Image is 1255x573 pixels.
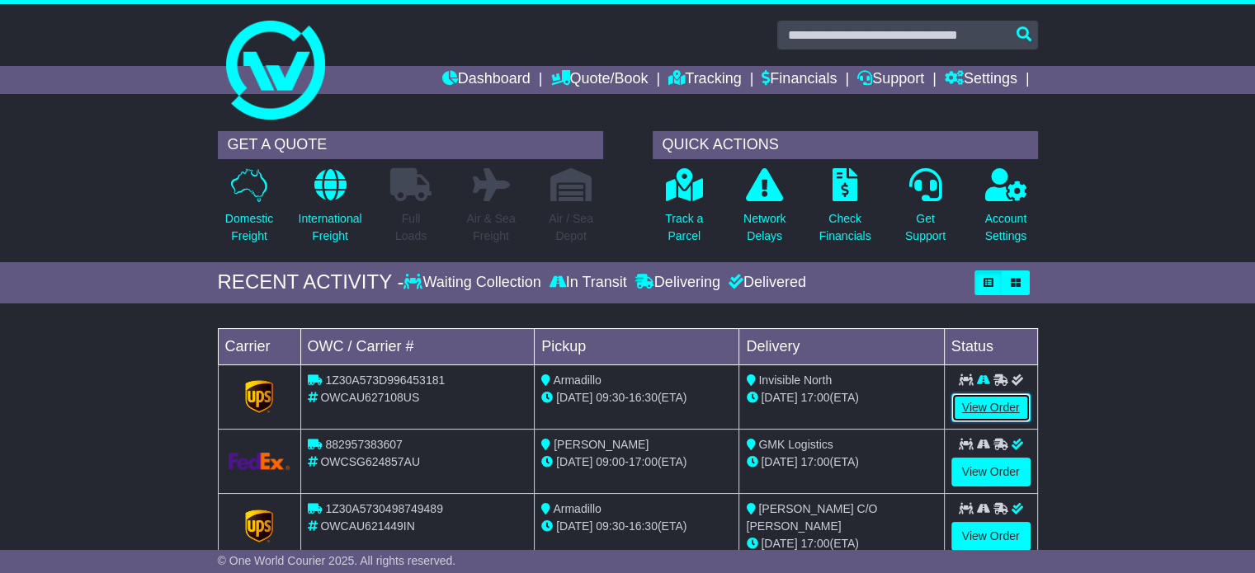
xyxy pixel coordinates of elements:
td: Pickup [535,328,739,364]
p: Account Settings [985,210,1027,245]
div: - (ETA) [541,518,732,535]
a: AccountSettings [984,167,1028,254]
a: Settings [945,66,1017,94]
a: NetworkDelays [743,167,786,254]
span: [DATE] [556,519,592,533]
a: Financials [762,66,837,94]
a: InternationalFreight [297,167,362,254]
span: Invisible North [758,373,832,387]
a: Support [857,66,924,94]
span: [DATE] [556,391,592,404]
span: GMK Logistics [758,438,833,451]
div: (ETA) [746,389,937,406]
a: GetSupport [904,167,946,254]
span: OWCSG624857AU [320,455,420,468]
span: [DATE] [556,455,592,468]
span: 882957383607 [325,438,402,451]
a: Quote/Book [550,66,648,94]
p: Check Financials [819,210,871,245]
span: OWCAU627108US [320,391,419,404]
img: GetCarrierServiceLogo [245,510,273,542]
span: 17:00 [800,455,829,468]
td: Carrier [218,328,300,364]
td: OWC / Carrier # [300,328,535,364]
p: International Freight [298,210,361,245]
p: Air / Sea Depot [549,210,593,245]
div: In Transit [545,274,631,292]
div: QUICK ACTIONS [653,131,1038,159]
div: (ETA) [746,453,937,471]
div: Waiting Collection [403,274,545,292]
div: Delivering [631,274,724,292]
a: CheckFinancials [819,167,872,254]
a: View Order [951,458,1031,486]
p: Full Loads [390,210,432,245]
span: 1Z30A5730498749489 [325,502,442,515]
span: [DATE] [761,537,797,550]
span: [DATE] [761,391,797,404]
a: Tracking [668,66,741,94]
span: [PERSON_NAME] [554,438,649,451]
div: - (ETA) [541,389,732,406]
span: [DATE] [761,455,797,468]
span: Armadillo [553,373,601,387]
img: GetCarrierServiceLogo [229,453,290,470]
a: Track aParcel [664,167,704,254]
td: Status [944,328,1037,364]
div: - (ETA) [541,453,732,471]
span: Armadillo [553,502,601,515]
span: OWCAU621449IN [320,519,414,533]
span: 16:30 [629,391,658,404]
a: View Order [951,393,1031,422]
div: (ETA) [746,535,937,552]
span: 17:00 [800,391,829,404]
a: View Order [951,522,1031,551]
p: Network Delays [743,210,786,245]
span: 09:30 [596,519,625,533]
img: GetCarrierServiceLogo [245,380,273,413]
span: 09:00 [596,455,625,468]
div: RECENT ACTIVITY - [218,270,404,294]
p: Air & Sea Freight [466,210,515,245]
p: Get Support [905,210,946,245]
a: DomesticFreight [224,167,274,254]
span: 17:00 [800,537,829,550]
p: Track a Parcel [665,210,703,245]
td: Delivery [739,328,944,364]
span: 1Z30A573D996453181 [325,373,445,387]
span: 17:00 [629,455,658,468]
span: 09:30 [596,391,625,404]
div: GET A QUOTE [218,131,603,159]
span: 16:30 [629,519,658,533]
span: © One World Courier 2025. All rights reserved. [218,554,456,567]
p: Domestic Freight [225,210,273,245]
a: Dashboard [442,66,531,94]
div: Delivered [724,274,806,292]
span: [PERSON_NAME] C/O [PERSON_NAME] [746,502,877,533]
